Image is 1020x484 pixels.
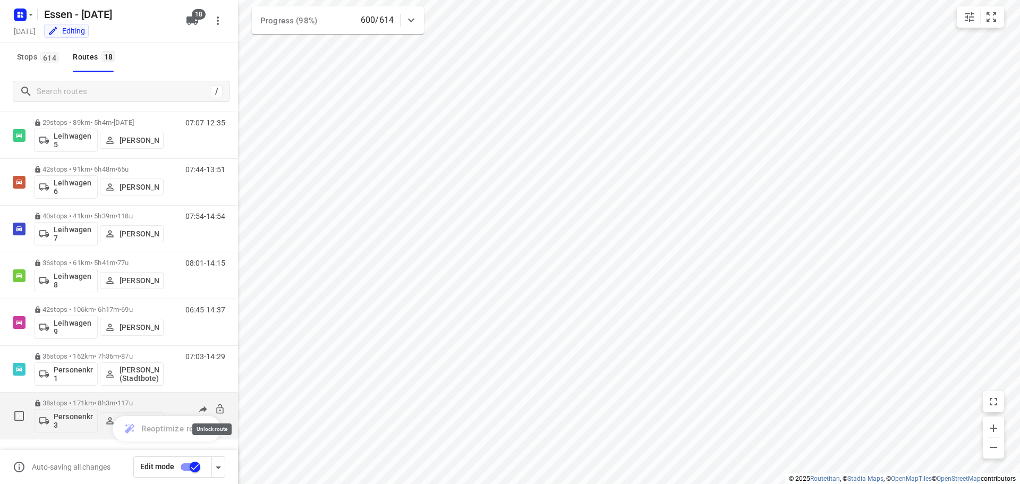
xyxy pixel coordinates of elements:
button: [PERSON_NAME] [100,132,164,149]
p: Leihwagen 6 [54,179,93,196]
p: 40 stops • 41km • 5h39m [34,212,164,220]
button: Reoptimize routes [113,416,221,441]
p: 08:01-14:15 [185,259,225,267]
p: 38 stops • 171km • 8h3m [34,399,164,407]
div: You are currently in edit mode. [48,26,85,36]
p: [PERSON_NAME] [120,230,159,238]
button: Leihwagen 9 [34,316,98,339]
span: • [115,212,117,220]
p: Personenkraftwagen 1 [54,366,93,383]
span: • [115,399,117,407]
p: 07:03-14:29 [185,352,225,361]
p: 42 stops • 91km • 6h48m [34,165,164,173]
p: 07:44-13:51 [185,165,225,174]
button: [PERSON_NAME] [100,319,164,336]
button: Leihwagen 8 [34,269,98,292]
span: [DATE] [114,118,134,126]
p: Leihwagen 7 [54,225,93,242]
p: Leihwagen 9 [54,319,93,336]
button: Fit zoom [981,6,1002,28]
p: [PERSON_NAME] [120,136,159,145]
span: Stops [17,50,62,64]
button: [PERSON_NAME] [100,272,164,289]
button: [PERSON_NAME] (Stadtbote) [100,362,164,386]
span: 69u [121,305,132,313]
div: Progress (98%)600/614 [252,6,424,34]
div: small contained button group [957,6,1004,28]
span: • [112,118,114,126]
input: Search routes [37,83,211,100]
span: Select [8,405,30,427]
button: [PERSON_NAME] [100,412,164,429]
p: Leihwagen 8 [54,272,93,289]
p: [PERSON_NAME] [120,323,159,332]
a: OpenStreetMap [937,475,981,482]
p: 36 stops • 61km • 5h41m [34,259,164,267]
span: 87u [121,352,132,360]
button: More [207,10,228,31]
p: [PERSON_NAME] [120,417,159,425]
span: 18 [192,9,206,20]
li: © 2025 , © , © © contributors [789,475,1016,482]
h5: Project date [10,25,40,37]
p: 06:45-14:37 [185,305,225,314]
button: Leihwagen 5 [34,129,98,152]
button: Personenkraftwagen 1 [34,362,98,386]
span: 65u [117,165,129,173]
a: Routetitan [810,475,840,482]
p: Auto-saving all changes [32,463,110,471]
button: [PERSON_NAME] [100,225,164,242]
button: [PERSON_NAME] [100,179,164,196]
p: Personenkraftwagen 3 [54,412,93,429]
p: [PERSON_NAME] [120,276,159,285]
div: / [211,86,223,97]
h5: Rename [40,6,177,23]
span: 77u [117,259,129,267]
p: 600/614 [361,14,394,27]
button: Personenkraftwagen 3 [34,409,98,432]
p: [PERSON_NAME] [120,183,159,191]
span: 117u [117,399,133,407]
div: Routes [73,50,118,64]
button: Leihwagen 6 [34,175,98,199]
span: • [119,305,121,313]
p: Leihwagen 5 [54,132,93,149]
p: [PERSON_NAME] (Stadtbote) [120,366,159,383]
p: 36 stops • 162km • 7h36m [34,352,164,360]
div: Driver app settings [212,460,225,473]
a: OpenMapTiles [891,475,932,482]
span: Progress (98%) [260,16,317,26]
span: 18 [101,51,116,62]
p: 07:07-12:35 [185,118,225,127]
span: • [119,352,121,360]
button: Map settings [959,6,980,28]
p: 07:54-14:54 [185,212,225,220]
p: 29 stops • 89km • 5h4m [34,118,164,126]
button: 18 [182,10,203,31]
span: • [115,259,117,267]
p: 42 stops • 106km • 6h17m [34,305,164,313]
button: Leihwagen 7 [34,222,98,245]
span: 118u [117,212,133,220]
a: Stadia Maps [847,475,883,482]
span: • [115,165,117,173]
span: 614 [40,52,59,63]
span: Edit mode [140,462,174,471]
